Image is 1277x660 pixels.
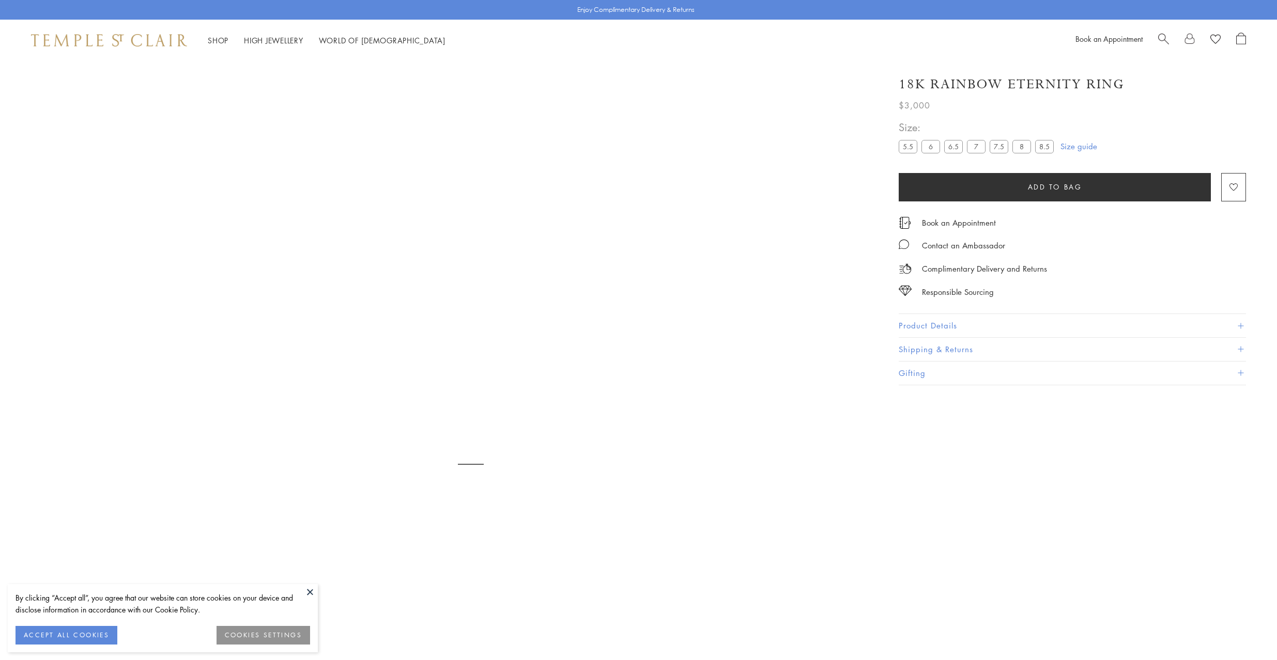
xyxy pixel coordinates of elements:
[208,34,445,47] nav: Main navigation
[944,140,963,153] label: 6.5
[899,314,1246,337] button: Product Details
[217,626,310,645] button: COOKIES SETTINGS
[319,35,445,45] a: World of [DEMOGRAPHIC_DATA]World of [DEMOGRAPHIC_DATA]
[31,34,187,46] img: Temple St. Clair
[1225,611,1267,650] iframe: Gorgias live chat messenger
[922,239,1005,252] div: Contact an Ambassador
[1158,33,1169,48] a: Search
[1028,181,1082,193] span: Add to bag
[922,217,996,228] a: Book an Appointment
[899,140,917,153] label: 5.5
[899,338,1246,361] button: Shipping & Returns
[922,262,1047,275] p: Complimentary Delivery and Returns
[921,140,940,153] label: 6
[577,5,695,15] p: Enjoy Complimentary Delivery & Returns
[1210,33,1221,48] a: View Wishlist
[899,362,1246,385] button: Gifting
[899,119,1058,136] span: Size:
[899,173,1211,201] button: Add to bag
[899,75,1125,93] h1: 18K Rainbow Eternity Ring
[16,626,117,645] button: ACCEPT ALL COOKIES
[899,262,912,275] img: icon_delivery.svg
[899,239,909,249] img: MessageIcon-01_2.svg
[967,140,986,153] label: 7
[899,99,930,112] span: $3,000
[922,286,994,298] div: Responsible Sourcing
[208,35,228,45] a: ShopShop
[1035,140,1054,153] label: 8.5
[899,217,911,229] img: icon_appointment.svg
[899,286,912,296] img: icon_sourcing.svg
[1236,33,1246,48] a: Open Shopping Bag
[1012,140,1031,153] label: 8
[1060,141,1097,151] a: Size guide
[990,140,1008,153] label: 7.5
[1075,34,1143,44] a: Book an Appointment
[16,592,310,616] div: By clicking “Accept all”, you agree that our website can store cookies on your device and disclos...
[244,35,303,45] a: High JewelleryHigh Jewellery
